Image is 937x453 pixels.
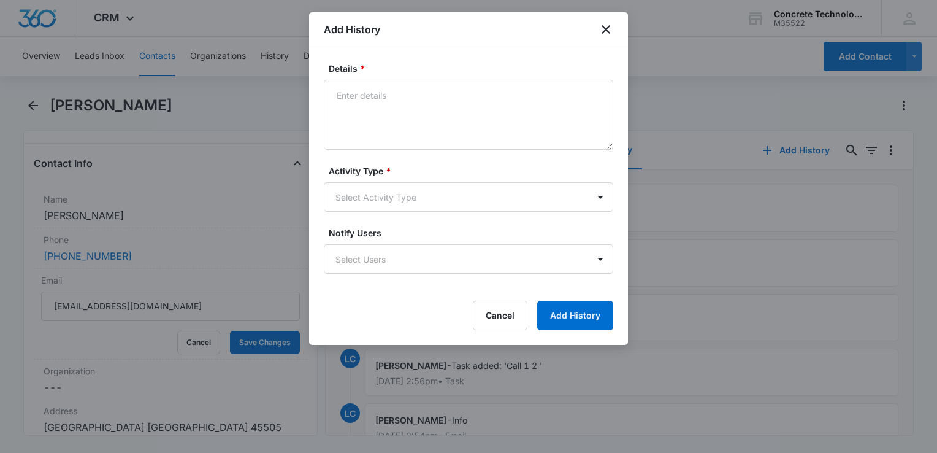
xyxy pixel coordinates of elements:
[537,301,613,330] button: Add History
[324,22,380,37] h1: Add History
[599,22,613,37] button: close
[329,165,618,177] label: Activity Type
[473,301,527,330] button: Cancel
[329,62,618,75] label: Details
[329,226,618,239] label: Notify Users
